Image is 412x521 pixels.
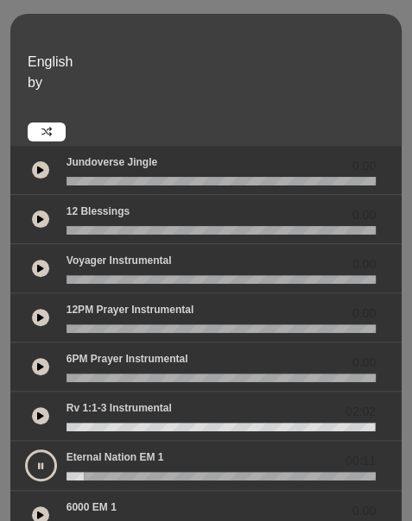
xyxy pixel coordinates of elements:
[67,351,188,367] p: 6PM Prayer Instrumental
[345,452,376,470] span: 00:11
[67,154,157,170] p: Jundoverse Jingle
[352,354,376,372] span: 0.00
[28,52,397,72] p: English
[352,157,376,175] span: 0.00
[352,206,376,224] span: 0.00
[67,499,117,515] p: 6000 EM 1
[67,253,172,268] p: Voyager Instrumental
[67,204,130,219] p: 12 Blessings
[67,449,164,465] p: Eternal Nation EM 1
[352,502,376,520] span: 0.00
[352,255,376,273] span: 0.00
[28,75,42,90] span: by
[345,403,376,421] span: 02:02
[352,304,376,323] span: 0.00
[67,302,193,317] p: 12PM Prayer Instrumental
[67,400,172,416] p: Rv 1:1-3 Instrumental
